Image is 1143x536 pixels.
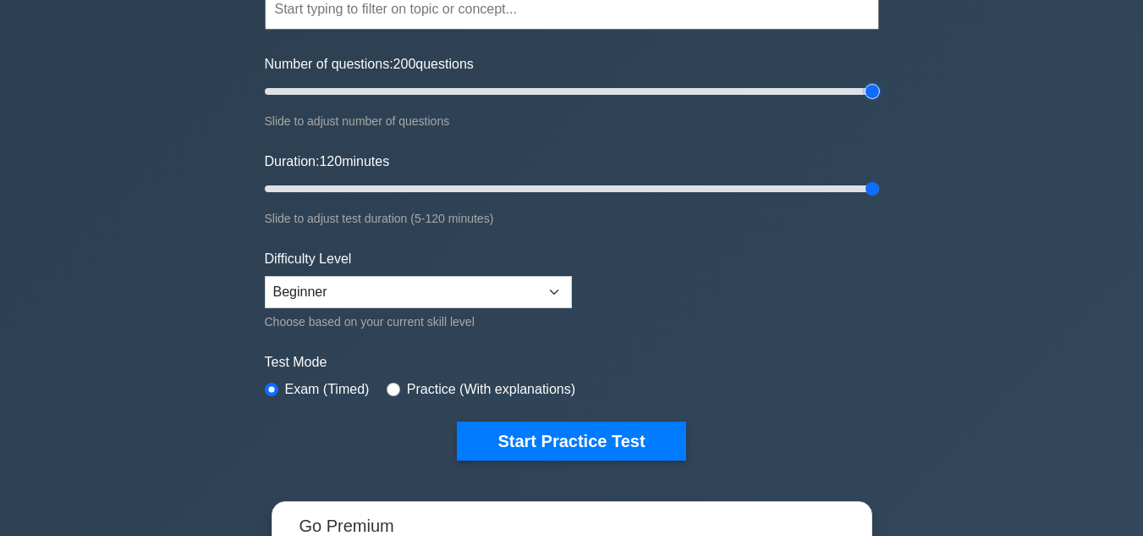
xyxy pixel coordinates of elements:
[265,352,879,373] label: Test Mode
[265,111,879,131] div: Slide to adjust number of questions
[393,57,416,71] span: 200
[265,312,572,332] div: Choose based on your current skill level
[265,249,352,269] label: Difficulty Level
[407,379,575,400] label: Practice (With explanations)
[457,422,685,461] button: Start Practice Test
[285,379,370,400] label: Exam (Timed)
[265,54,474,75] label: Number of questions: questions
[319,154,342,169] span: 120
[265,208,879,229] div: Slide to adjust test duration (5-120 minutes)
[265,152,390,172] label: Duration: minutes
